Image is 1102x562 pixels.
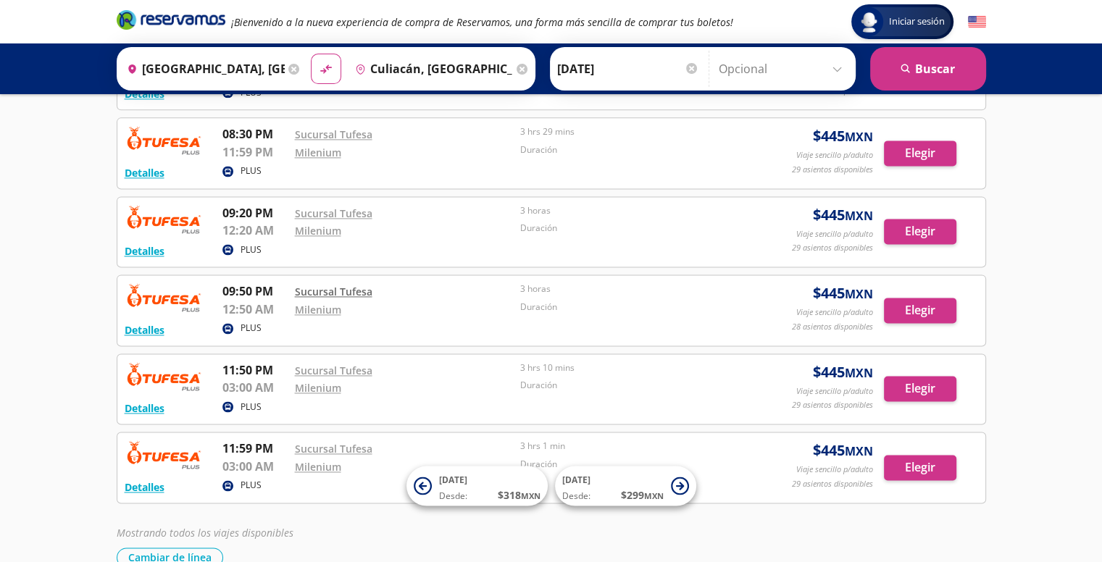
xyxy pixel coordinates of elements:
[125,361,204,390] img: RESERVAMOS
[557,51,699,87] input: Elegir Fecha
[439,490,467,503] span: Desde:
[520,379,739,392] p: Duración
[792,164,873,176] p: 29 asientos disponibles
[295,442,372,456] a: Sucursal Tufesa
[845,129,873,145] small: MXN
[125,479,164,495] button: Detalles
[792,399,873,411] p: 29 asientos disponibles
[562,474,590,486] span: [DATE]
[125,282,204,311] img: RESERVAMOS
[845,286,873,302] small: MXN
[562,490,590,503] span: Desde:
[845,208,873,224] small: MXN
[125,322,164,337] button: Detalles
[295,460,341,474] a: Milenium
[813,282,873,304] span: $ 445
[813,440,873,461] span: $ 445
[295,127,372,141] a: Sucursal Tufesa
[241,164,262,177] p: PLUS
[968,13,986,31] button: English
[222,143,288,161] p: 11:59 PM
[845,365,873,381] small: MXN
[520,458,739,471] p: Duración
[884,219,956,244] button: Elegir
[125,243,164,259] button: Detalles
[222,222,288,239] p: 12:20 AM
[117,9,225,30] i: Brand Logo
[222,204,288,222] p: 09:20 PM
[796,306,873,319] p: Viaje sencillo p/adulto
[520,301,739,314] p: Duración
[555,466,696,506] button: [DATE]Desde:$299MXN
[125,204,204,233] img: RESERVAMOS
[845,443,873,459] small: MXN
[883,14,951,29] span: Iniciar sesión
[222,361,288,379] p: 11:50 PM
[121,51,285,87] input: Buscar Origen
[125,165,164,180] button: Detalles
[796,385,873,398] p: Viaje sencillo p/adulto
[295,303,341,316] a: Milenium
[796,464,873,476] p: Viaje sencillo p/adulto
[241,400,262,414] p: PLUS
[644,490,664,501] small: MXN
[125,440,204,469] img: RESERVAMOS
[792,321,873,333] p: 28 asientos disponibles
[792,242,873,254] p: 29 asientos disponibles
[125,125,204,154] img: RESERVAMOS
[295,381,341,395] a: Milenium
[498,487,540,503] span: $ 318
[520,222,739,235] p: Duración
[520,282,739,295] p: 3 horas
[222,301,288,318] p: 12:50 AM
[621,487,664,503] span: $ 299
[117,526,293,540] em: Mostrando todos los viajes disponibles
[870,47,986,91] button: Buscar
[222,458,288,475] p: 03:00 AM
[520,204,739,217] p: 3 horas
[796,149,873,162] p: Viaje sencillo p/adulto
[520,361,739,374] p: 3 hrs 10 mins
[884,376,956,401] button: Elegir
[295,146,341,159] a: Milenium
[241,243,262,256] p: PLUS
[222,440,288,457] p: 11:59 PM
[439,474,467,486] span: [DATE]
[719,51,848,87] input: Opcional
[520,125,739,138] p: 3 hrs 29 mins
[117,9,225,35] a: Brand Logo
[349,51,513,87] input: Buscar Destino
[796,228,873,240] p: Viaje sencillo p/adulto
[813,361,873,383] span: $ 445
[813,125,873,147] span: $ 445
[792,478,873,490] p: 29 asientos disponibles
[231,15,733,29] em: ¡Bienvenido a la nueva experiencia de compra de Reservamos, una forma más sencilla de comprar tus...
[295,206,372,220] a: Sucursal Tufesa
[406,466,548,506] button: [DATE]Desde:$318MXN
[222,379,288,396] p: 03:00 AM
[521,490,540,501] small: MXN
[295,224,341,238] a: Milenium
[295,364,372,377] a: Sucursal Tufesa
[813,204,873,226] span: $ 445
[241,479,262,492] p: PLUS
[241,322,262,335] p: PLUS
[222,282,288,300] p: 09:50 PM
[884,298,956,323] button: Elegir
[125,400,164,416] button: Detalles
[222,125,288,143] p: 08:30 PM
[884,455,956,480] button: Elegir
[884,140,956,166] button: Elegir
[520,143,739,156] p: Duración
[520,440,739,453] p: 3 hrs 1 min
[295,285,372,298] a: Sucursal Tufesa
